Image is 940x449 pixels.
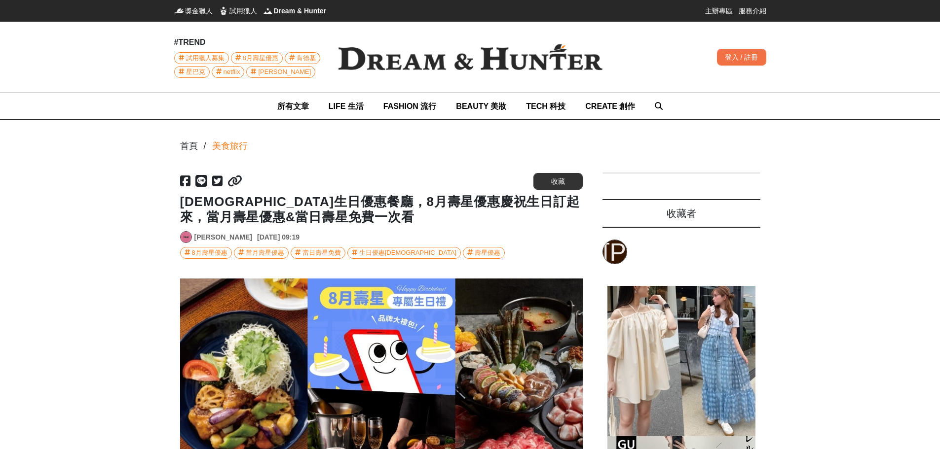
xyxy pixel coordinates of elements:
span: LIFE 生活 [329,102,364,110]
a: 試用獵人試用獵人 [219,6,257,16]
a: 當日壽星免費 [291,247,345,259]
div: 首頁 [180,139,198,153]
span: 星巴克 [186,67,205,77]
a: 所有文章 [277,93,309,119]
span: netflix [224,67,240,77]
a: Dream & HunterDream & Hunter [263,6,327,16]
a: 生日優惠[DEMOGRAPHIC_DATA] [347,247,461,259]
a: netflix [212,66,245,78]
img: Dream & Hunter [322,28,618,86]
span: 所有文章 [277,102,309,110]
div: 當月壽星優惠 [246,247,284,258]
span: [PERSON_NAME] [258,67,311,77]
a: TECH 科技 [526,93,565,119]
a: [PERSON_NAME] [246,66,315,78]
a: 8月壽星優惠 [180,247,232,259]
a: 主辦專區 [705,6,733,16]
img: 獎金獵人 [174,6,184,16]
h1: [DEMOGRAPHIC_DATA]生日優惠餐廳，8月壽星優惠慶祝生日訂起來，當月壽星優惠&當日壽星免費一次看 [180,194,583,225]
span: 肯德基 [297,53,316,64]
span: 8月壽星優惠 [243,53,278,64]
a: 獎金獵人獎金獵人 [174,6,213,16]
a: Avatar [180,231,192,243]
img: Avatar [181,232,191,242]
span: Dream & Hunter [274,6,327,16]
a: 星巴克 [174,66,210,78]
span: CREATE 創作 [585,102,635,110]
a: 服務介紹 [739,6,766,16]
img: 試用獵人 [219,6,228,16]
div: #TREND [174,36,322,48]
div: [DATE] 09:19 [257,232,300,242]
span: 試用獵人 [229,6,257,16]
a: [PERSON_NAME] [194,232,252,242]
a: 美食旅行 [212,139,248,153]
span: 獎金獵人 [185,6,213,16]
a: BEAUTY 美妝 [456,93,506,119]
a: [PERSON_NAME] [602,240,627,264]
div: 生日優惠[DEMOGRAPHIC_DATA] [359,247,456,258]
div: 壽星優惠 [475,247,500,258]
img: Dream & Hunter [263,6,273,16]
div: / [204,139,206,153]
a: 壽星優惠 [463,247,505,259]
a: 當月壽星優惠 [234,247,289,259]
a: 試用獵人募集 [174,52,229,64]
a: 8月壽星優惠 [231,52,283,64]
a: 肯德基 [285,52,320,64]
span: 收藏者 [667,208,696,219]
a: LIFE 生活 [329,93,364,119]
div: 當日壽星免費 [302,247,341,258]
div: 登入 / 註冊 [717,49,766,66]
span: 試用獵人募集 [186,53,225,64]
span: BEAUTY 美妝 [456,102,506,110]
a: FASHION 流行 [383,93,437,119]
a: CREATE 創作 [585,93,635,119]
div: 8月壽星優惠 [192,247,227,258]
button: 收藏 [533,173,583,190]
span: FASHION 流行 [383,102,437,110]
span: TECH 科技 [526,102,565,110]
